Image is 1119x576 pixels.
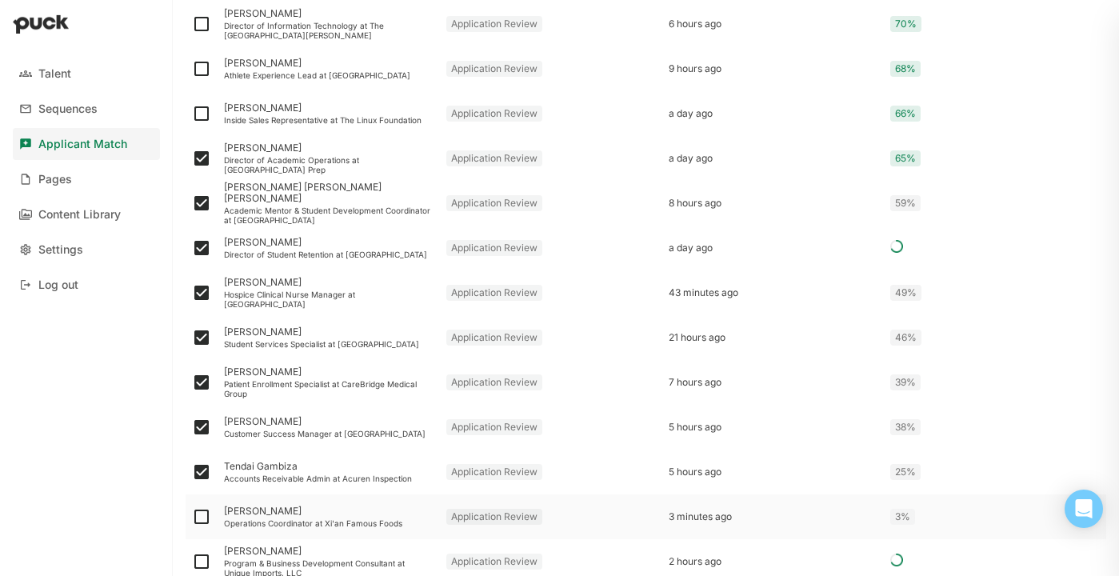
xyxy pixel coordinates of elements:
[446,240,542,256] div: Application Review
[669,422,878,433] div: 5 hours ago
[224,237,434,248] div: [PERSON_NAME]
[224,474,434,483] div: Accounts Receivable Admin at Acuren Inspection
[446,419,542,435] div: Application Review
[669,153,878,164] div: a day ago
[38,138,127,151] div: Applicant Match
[224,155,434,174] div: Director of Academic Operations at [GEOGRAPHIC_DATA] Prep
[224,21,434,40] div: Director of Information Technology at The [GEOGRAPHIC_DATA][PERSON_NAME]
[890,150,921,166] div: 65%
[38,243,83,257] div: Settings
[224,277,434,288] div: [PERSON_NAME]
[669,511,878,522] div: 3 minutes ago
[224,366,434,378] div: [PERSON_NAME]
[446,150,542,166] div: Application Review
[669,108,878,119] div: a day ago
[224,339,434,349] div: Student Services Specialist at [GEOGRAPHIC_DATA]
[890,464,921,480] div: 25%
[13,93,160,125] a: Sequences
[446,61,542,77] div: Application Review
[669,377,878,388] div: 7 hours ago
[224,8,434,19] div: [PERSON_NAME]
[890,195,921,211] div: 59%
[38,173,72,186] div: Pages
[890,330,921,346] div: 46%
[446,285,542,301] div: Application Review
[13,198,160,230] a: Content Library
[446,554,542,570] div: Application Review
[38,208,121,222] div: Content Library
[669,198,878,209] div: 8 hours ago
[224,70,434,80] div: Athlete Experience Lead at [GEOGRAPHIC_DATA]
[224,461,434,472] div: Tendai Gambiza
[669,242,878,254] div: a day ago
[446,509,542,525] div: Application Review
[669,332,878,343] div: 21 hours ago
[890,16,921,32] div: 70%
[38,278,78,292] div: Log out
[669,63,878,74] div: 9 hours ago
[890,509,915,525] div: 3%
[224,58,434,69] div: [PERSON_NAME]
[224,326,434,338] div: [PERSON_NAME]
[224,506,434,517] div: [PERSON_NAME]
[13,163,160,195] a: Pages
[13,58,160,90] a: Talent
[890,419,921,435] div: 38%
[224,102,434,114] div: [PERSON_NAME]
[890,374,921,390] div: 39%
[224,416,434,427] div: [PERSON_NAME]
[446,16,542,32] div: Application Review
[13,128,160,160] a: Applicant Match
[224,429,434,438] div: Customer Success Manager at [GEOGRAPHIC_DATA]
[224,546,434,557] div: [PERSON_NAME]
[224,206,434,225] div: Academic Mentor & Student Development Coordinator at [GEOGRAPHIC_DATA]
[890,285,921,301] div: 49%
[669,287,878,298] div: 43 minutes ago
[446,374,542,390] div: Application Review
[13,234,160,266] a: Settings
[224,115,434,125] div: Inside Sales Representative at The Linux Foundation
[38,67,71,81] div: Talent
[224,518,434,528] div: Operations Coordinator at Xi'an Famous Foods
[224,142,434,154] div: [PERSON_NAME]
[890,61,921,77] div: 68%
[446,464,542,480] div: Application Review
[224,182,434,205] div: [PERSON_NAME] [PERSON_NAME] [PERSON_NAME]
[890,106,921,122] div: 66%
[669,466,878,478] div: 5 hours ago
[446,195,542,211] div: Application Review
[446,106,542,122] div: Application Review
[38,102,98,116] div: Sequences
[224,290,434,309] div: Hospice Clinical Nurse Manager at [GEOGRAPHIC_DATA]
[224,250,434,259] div: Director of Student Retention at [GEOGRAPHIC_DATA]
[1065,490,1103,528] div: Open Intercom Messenger
[224,379,434,398] div: Patient Enrollment Specialist at CareBridge Medical Group
[669,556,878,567] div: 2 hours ago
[669,18,878,30] div: 6 hours ago
[446,330,542,346] div: Application Review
